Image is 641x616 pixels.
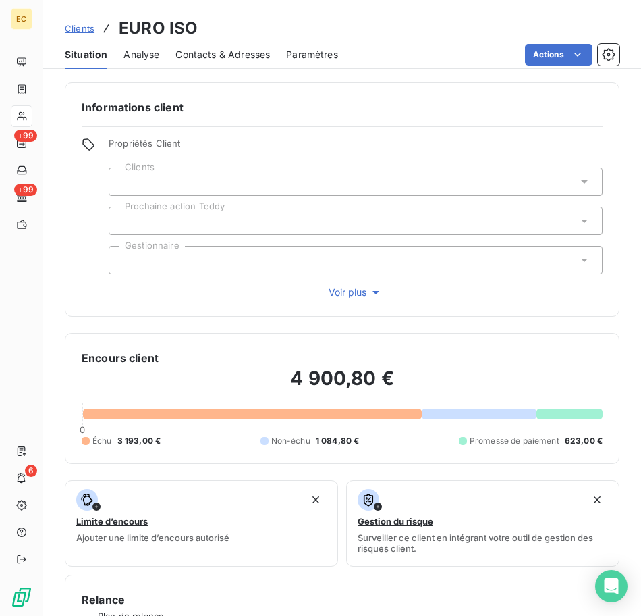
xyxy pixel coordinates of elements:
[80,424,85,435] span: 0
[82,350,159,366] h6: Encours client
[120,215,131,227] input: Ajouter une valeur
[271,435,310,447] span: Non-échu
[358,532,608,554] span: Surveiller ce client en intégrant votre outil de gestion des risques client.
[329,286,383,299] span: Voir plus
[346,480,619,567] button: Gestion du risqueSurveiller ce client en intégrant votre outil de gestion des risques client.
[65,48,107,61] span: Situation
[65,480,338,567] button: Limite d’encoursAjouter une limite d’encours autorisé
[119,16,198,41] h3: EURO ISO
[76,532,229,543] span: Ajouter une limite d’encours autorisé
[92,435,112,447] span: Échu
[525,44,592,66] button: Actions
[470,435,559,447] span: Promesse de paiement
[109,138,603,157] span: Propriétés Client
[286,48,338,61] span: Paramètres
[25,465,37,477] span: 6
[82,366,603,404] h2: 4 900,80 €
[65,23,94,34] span: Clients
[76,516,148,527] span: Limite d’encours
[82,99,603,115] h6: Informations client
[82,592,603,608] h6: Relance
[120,176,131,188] input: Ajouter une valeur
[123,48,159,61] span: Analyse
[316,435,360,447] span: 1 084,80 €
[14,184,37,196] span: +99
[14,130,37,142] span: +99
[117,435,161,447] span: 3 193,00 €
[120,254,131,266] input: Ajouter une valeur
[175,48,270,61] span: Contacts & Adresses
[565,435,603,447] span: 623,00 €
[358,516,433,527] span: Gestion du risque
[11,8,32,30] div: EC
[109,285,603,300] button: Voir plus
[595,570,628,602] div: Open Intercom Messenger
[11,586,32,608] img: Logo LeanPay
[65,22,94,35] a: Clients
